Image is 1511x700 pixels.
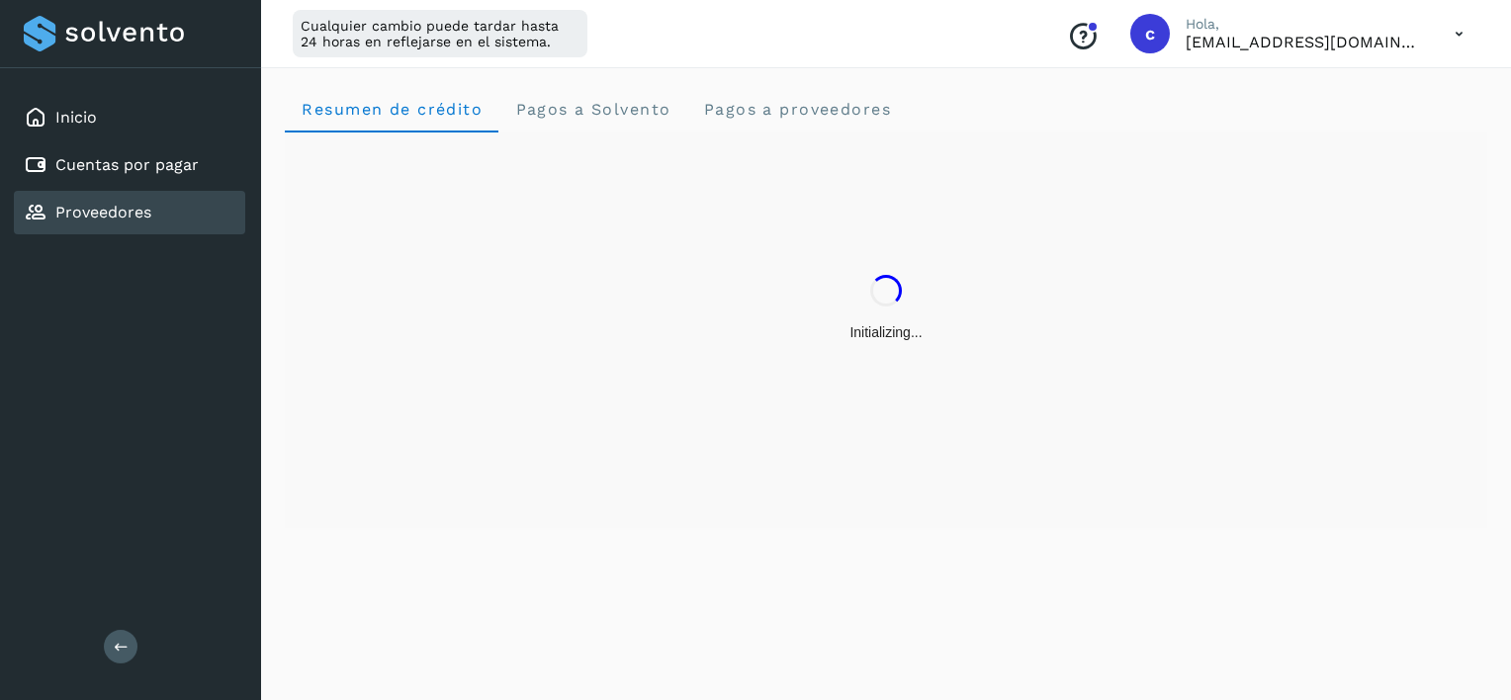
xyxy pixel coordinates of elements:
[55,203,151,221] a: Proveedores
[14,96,245,139] div: Inicio
[702,100,891,119] span: Pagos a proveedores
[514,100,670,119] span: Pagos a Solvento
[55,108,97,127] a: Inicio
[1186,33,1423,51] p: cxp@53cargo.com
[55,155,199,174] a: Cuentas por pagar
[14,191,245,234] div: Proveedores
[14,143,245,187] div: Cuentas por pagar
[301,100,483,119] span: Resumen de crédito
[1186,16,1423,33] p: Hola,
[293,10,587,57] div: Cualquier cambio puede tardar hasta 24 horas en reflejarse en el sistema.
